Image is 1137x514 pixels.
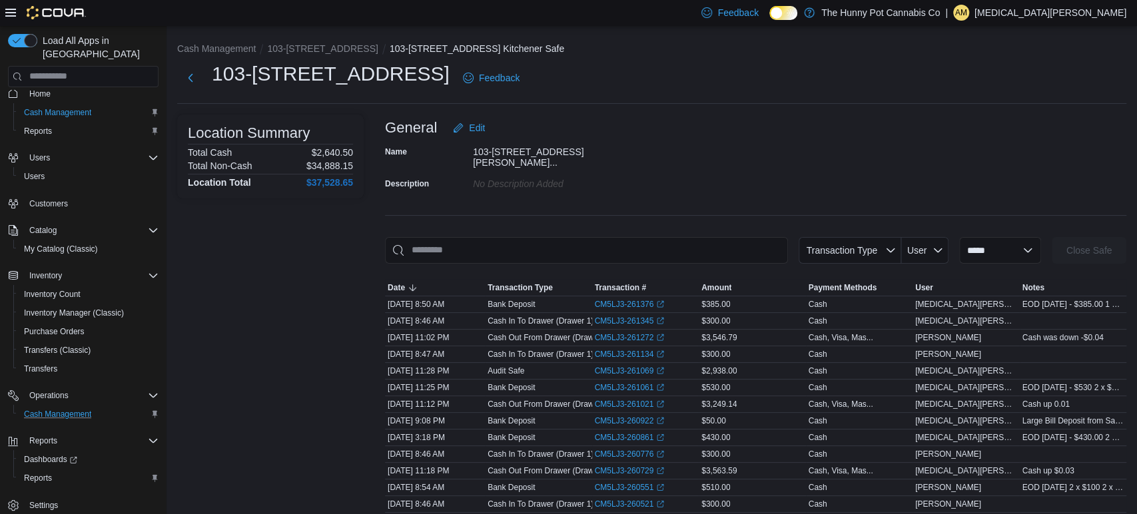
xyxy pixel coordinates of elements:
svg: External link [656,400,664,408]
input: Dark Mode [769,6,797,20]
span: [PERSON_NAME] [915,499,981,509]
div: Cash, Visa, Mas... [809,465,873,476]
div: Cash [809,349,827,360]
span: [MEDICAL_DATA][PERSON_NAME] [915,299,1017,310]
button: Cash Management [13,405,164,423]
button: My Catalog (Classic) [13,240,164,258]
span: Cash was down -$0.04 [1022,332,1104,343]
span: Feedback [479,71,520,85]
button: Reports [13,469,164,487]
button: Inventory Manager (Classic) [13,304,164,322]
button: Inventory Count [13,285,164,304]
span: [PERSON_NAME] [915,332,981,343]
button: Customers [3,194,164,213]
div: Cash [809,382,827,393]
div: Cash [809,499,827,509]
span: Reports [24,433,159,449]
span: Settings [24,497,159,513]
p: Bank Deposit [488,432,535,443]
button: Cash Management [13,103,164,122]
span: Close Safe [1066,244,1112,257]
span: [PERSON_NAME] [915,349,981,360]
svg: External link [656,350,664,358]
span: User [915,282,933,293]
p: Cash Out From Drawer (Drawer 1) [488,399,610,409]
span: $385.00 [701,299,730,310]
span: Reports [24,126,52,136]
span: EOD [DATE] - $530 2 x $50 16 x $20 3 x $10 16 x $5 [1022,382,1124,393]
span: $510.00 [701,482,730,493]
p: Cash In To Drawer (Drawer 1) [488,499,593,509]
div: No Description added [473,173,651,189]
span: User [907,245,927,256]
span: Customers [24,195,159,212]
svg: External link [656,384,664,391]
div: [DATE] 8:46 AM [385,446,485,462]
p: Cash In To Drawer (Drawer 1) [488,349,593,360]
button: Operations [3,386,164,405]
button: Users [13,167,164,186]
h4: $37,528.65 [306,177,353,188]
span: [MEDICAL_DATA][PERSON_NAME] [915,432,1017,443]
a: Reports [19,123,57,139]
button: User [913,280,1020,296]
nav: An example of EuiBreadcrumbs [177,42,1126,58]
span: Date [388,282,405,293]
img: Cova [27,6,86,19]
span: Operations [29,390,69,401]
div: [DATE] 8:46 AM [385,313,485,329]
span: Settings [29,500,58,511]
span: Cash Management [19,105,159,121]
svg: External link [656,450,664,458]
a: Inventory Manager (Classic) [19,305,129,321]
a: CM5LJ3-261021External link [595,399,665,409]
span: [MEDICAL_DATA][PERSON_NAME] [915,316,1017,326]
a: Dashboards [19,451,83,467]
div: [DATE] 8:50 AM [385,296,485,312]
div: 103-[STREET_ADDRESS][PERSON_NAME]... [473,141,651,168]
button: Transfers (Classic) [13,341,164,360]
div: Cash [809,449,827,459]
p: Cash In To Drawer (Drawer 1) [488,449,593,459]
a: Transfers (Classic) [19,342,96,358]
span: Cash up $0.03 [1022,465,1074,476]
span: Users [19,168,159,184]
button: Close Safe [1052,237,1126,264]
span: Users [29,152,50,163]
span: $300.00 [701,499,730,509]
span: Cash Management [19,406,159,422]
a: CM5LJ3-261069External link [595,366,665,376]
a: CM5LJ3-261272External link [595,332,665,343]
div: Cash [809,415,827,426]
svg: External link [656,334,664,342]
svg: External link [656,367,664,375]
button: Payment Methods [806,280,913,296]
p: [MEDICAL_DATA][PERSON_NAME] [974,5,1126,21]
button: Next [177,65,204,91]
p: Bank Deposit [488,415,535,426]
svg: External link [656,317,664,325]
div: Cash, Visa, Mas... [809,399,873,409]
svg: External link [656,417,664,425]
span: Inventory Count [24,289,81,300]
span: Cash Management [24,409,91,419]
span: [MEDICAL_DATA][PERSON_NAME] [915,465,1017,476]
span: $300.00 [701,449,730,459]
span: Users [24,150,159,166]
p: Cash In To Drawer (Drawer 1) [488,316,593,326]
button: Inventory [24,268,67,284]
a: CM5LJ3-260551External link [595,482,665,493]
a: Users [19,168,50,184]
span: $3,249.14 [701,399,737,409]
span: Transfers (Classic) [19,342,159,358]
svg: External link [656,433,664,441]
span: My Catalog (Classic) [19,241,159,257]
span: EOD [DATE] - $430.00 2 x $50 10 x $20 5 x $10 16 x $5 [1022,432,1124,443]
span: Cash Management [24,107,91,118]
h1: 103-[STREET_ADDRESS] [212,61,450,87]
span: Transfers [24,364,57,374]
p: Bank Deposit [488,382,535,393]
a: Customers [24,196,73,212]
div: [DATE] 8:54 AM [385,479,485,495]
a: Transfers [19,361,63,377]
